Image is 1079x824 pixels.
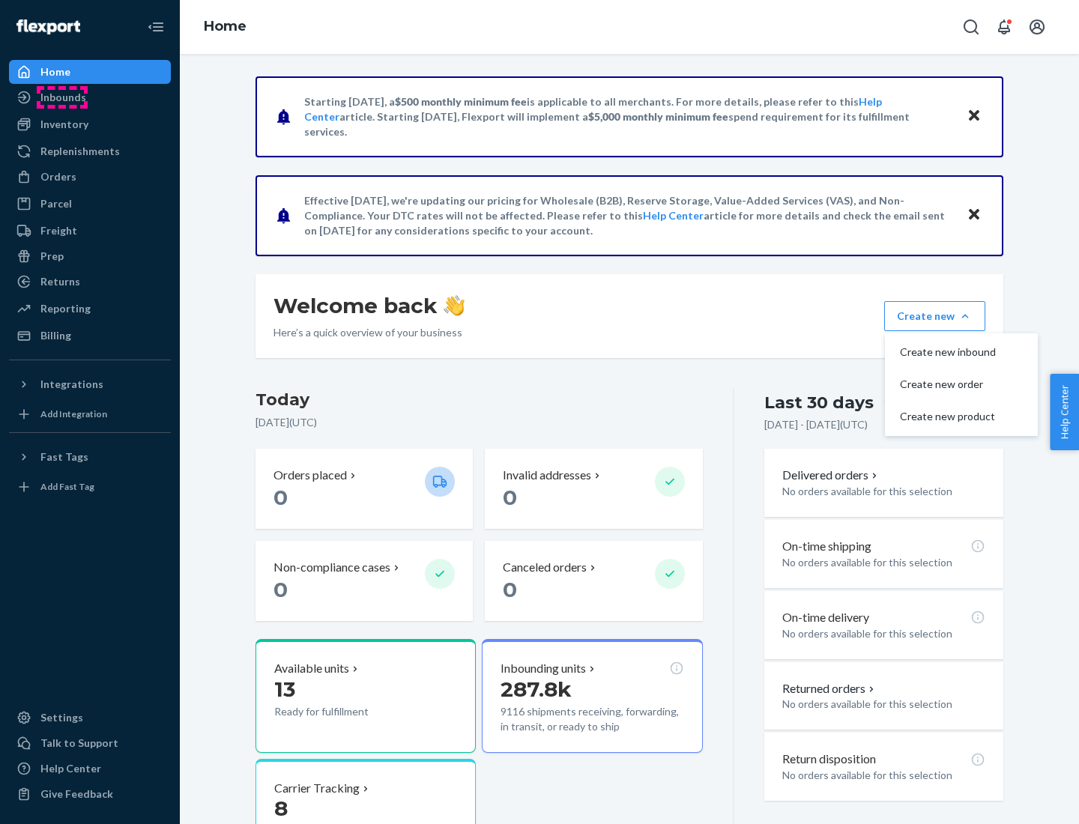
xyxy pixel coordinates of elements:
[764,391,874,414] div: Last 30 days
[501,676,572,702] span: 287.8k
[764,417,868,432] p: [DATE] - [DATE] ( UTC )
[40,449,88,464] div: Fast Tags
[273,292,465,319] h1: Welcome back
[9,782,171,806] button: Give Feedback
[395,95,527,108] span: $500 monthly minimum fee
[273,577,288,602] span: 0
[9,372,171,396] button: Integrations
[273,325,465,340] p: Here’s a quick overview of your business
[9,60,171,84] a: Home
[9,402,171,426] a: Add Integration
[273,467,347,484] p: Orders placed
[274,704,413,719] p: Ready for fulfillment
[256,541,473,621] button: Non-compliance cases 0
[40,196,72,211] div: Parcel
[274,780,360,797] p: Carrier Tracking
[273,485,288,510] span: 0
[274,676,295,702] span: 13
[782,697,985,712] p: No orders available for this selection
[141,12,171,42] button: Close Navigation
[40,710,83,725] div: Settings
[40,117,88,132] div: Inventory
[16,19,80,34] img: Flexport logo
[782,751,876,768] p: Return disposition
[40,90,86,105] div: Inbounds
[782,484,985,499] p: No orders available for this selection
[501,660,586,677] p: Inbounding units
[485,541,702,621] button: Canceled orders 0
[40,761,101,776] div: Help Center
[9,192,171,216] a: Parcel
[40,408,107,420] div: Add Integration
[304,94,952,139] p: Starting [DATE], a is applicable to all merchants. For more details, please refer to this article...
[192,5,259,49] ol: breadcrumbs
[956,12,986,42] button: Open Search Box
[989,12,1019,42] button: Open notifications
[9,324,171,348] a: Billing
[40,301,91,316] div: Reporting
[256,388,703,412] h3: Today
[9,165,171,189] a: Orders
[9,731,171,755] a: Talk to Support
[503,467,591,484] p: Invalid addresses
[40,480,94,493] div: Add Fast Tag
[782,467,880,484] button: Delivered orders
[1050,374,1079,450] button: Help Center
[256,639,476,753] button: Available units13Ready for fulfillment
[273,559,390,576] p: Non-compliance cases
[204,18,247,34] a: Home
[900,347,996,357] span: Create new inbound
[964,106,984,127] button: Close
[40,223,77,238] div: Freight
[304,193,952,238] p: Effective [DATE], we're updating our pricing for Wholesale (B2B), Reserve Storage, Value-Added Se...
[503,577,517,602] span: 0
[588,110,728,123] span: $5,000 monthly minimum fee
[274,796,288,821] span: 8
[9,757,171,781] a: Help Center
[40,787,113,802] div: Give Feedback
[884,301,985,331] button: Create newCreate new inboundCreate new orderCreate new product
[782,538,871,555] p: On-time shipping
[40,169,76,184] div: Orders
[900,379,996,390] span: Create new order
[9,219,171,243] a: Freight
[888,336,1035,369] button: Create new inbound
[40,274,80,289] div: Returns
[9,112,171,136] a: Inventory
[9,139,171,163] a: Replenishments
[503,485,517,510] span: 0
[782,626,985,641] p: No orders available for this selection
[40,736,118,751] div: Talk to Support
[256,415,703,430] p: [DATE] ( UTC )
[9,706,171,730] a: Settings
[888,401,1035,433] button: Create new product
[782,768,985,783] p: No orders available for this selection
[964,205,984,226] button: Close
[40,144,120,159] div: Replenishments
[1022,12,1052,42] button: Open account menu
[9,85,171,109] a: Inbounds
[274,660,349,677] p: Available units
[40,377,103,392] div: Integrations
[444,295,465,316] img: hand-wave emoji
[503,559,587,576] p: Canceled orders
[9,244,171,268] a: Prep
[9,270,171,294] a: Returns
[485,449,702,529] button: Invalid addresses 0
[9,475,171,499] a: Add Fast Tag
[256,449,473,529] button: Orders placed 0
[782,680,877,697] button: Returned orders
[40,64,70,79] div: Home
[782,555,985,570] p: No orders available for this selection
[9,297,171,321] a: Reporting
[9,445,171,469] button: Fast Tags
[888,369,1035,401] button: Create new order
[643,209,704,222] a: Help Center
[40,328,71,343] div: Billing
[900,411,996,422] span: Create new product
[501,704,683,734] p: 9116 shipments receiving, forwarding, in transit, or ready to ship
[482,639,702,753] button: Inbounding units287.8k9116 shipments receiving, forwarding, in transit, or ready to ship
